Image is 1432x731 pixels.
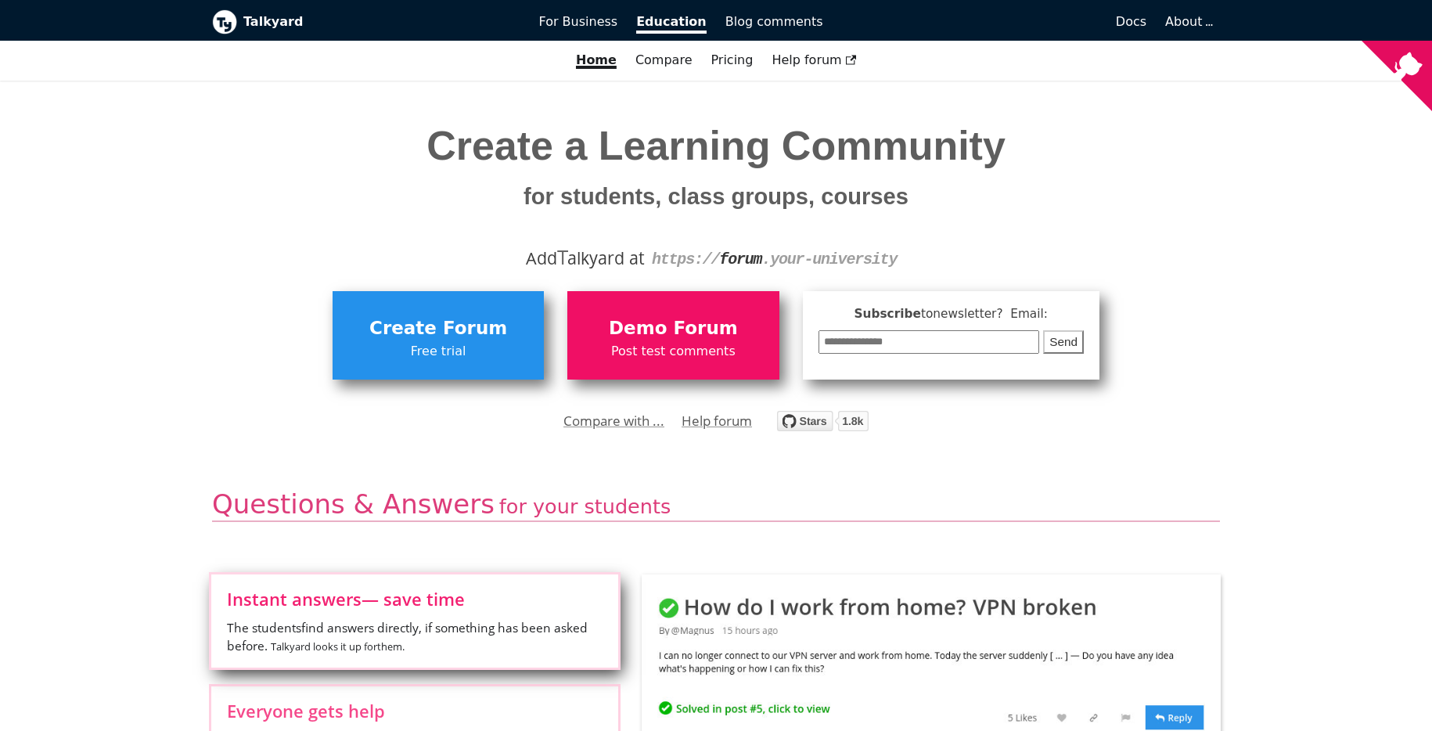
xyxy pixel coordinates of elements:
[772,52,856,67] span: Help forum
[819,304,1085,324] span: Subscribe
[575,314,771,344] span: Demo Forum
[701,47,762,74] a: Pricing
[1116,14,1146,29] span: Docs
[212,9,237,34] img: Talkyard logo
[1043,330,1084,355] button: Send
[426,123,1006,213] span: Create a Learning Community
[499,495,671,518] span: for your students
[777,413,869,436] a: Star debiki/talkyard on GitHub
[271,639,405,654] small: Talkyard looks it up for them .
[212,488,1220,523] h2: Questions & Answers
[682,409,752,433] a: Help forum
[716,9,833,35] a: Blog comments
[921,307,1048,321] span: to newsletter ? Email:
[762,47,865,74] a: Help forum
[227,590,603,607] span: Instant answers — save time
[1165,14,1211,29] a: About
[567,47,626,74] a: Home
[652,250,897,268] code: https:// .your-university
[557,243,568,271] span: T
[524,184,908,209] small: for students, class groups, courses
[243,12,517,32] b: Talkyard
[224,245,1208,272] div: Add alkyard at
[635,52,693,67] a: Compare
[575,341,771,362] span: Post test comments
[227,619,603,655] span: The students find answers directly, if something has been asked before.
[340,314,536,344] span: Create Forum
[340,341,536,362] span: Free trial
[719,250,761,268] strong: forum
[333,291,544,379] a: Create ForumFree trial
[627,9,716,35] a: Education
[227,702,603,719] span: Everyone gets help
[777,411,869,431] img: talkyard.svg
[530,9,628,35] a: For Business
[567,291,779,379] a: Demo ForumPost test comments
[725,14,823,29] span: Blog comments
[539,14,618,29] span: For Business
[636,14,707,34] span: Education
[833,9,1157,35] a: Docs
[563,409,664,433] a: Compare with ...
[212,9,517,34] a: Talkyard logoTalkyard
